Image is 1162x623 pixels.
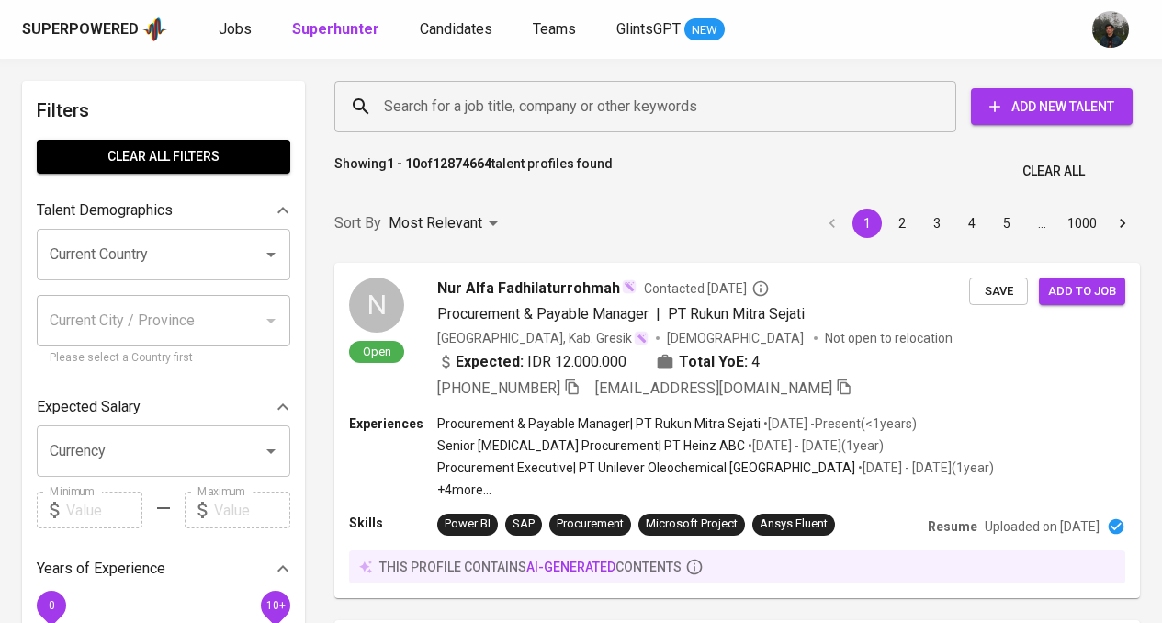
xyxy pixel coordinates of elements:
h6: Filters [37,96,290,125]
p: Showing of talent profiles found [334,154,613,188]
div: … [1027,214,1056,232]
button: Go to page 3 [922,209,952,238]
button: Clear All [1015,154,1092,188]
span: Clear All filters [51,145,276,168]
svg: By Batam recruiter [751,279,770,298]
span: [PHONE_NUMBER] [437,379,560,397]
span: PT Rukun Mitra Sejati [668,305,805,323]
p: Sort By [334,212,381,234]
button: Go to next page [1108,209,1137,238]
span: Clear All [1022,160,1085,183]
span: Jobs [219,20,252,38]
div: Ansys Fluent [760,515,828,533]
div: Years of Experience [37,550,290,587]
button: Open [258,438,284,464]
span: Add to job [1048,281,1116,302]
button: Add New Talent [971,88,1133,125]
button: Save [969,278,1028,306]
div: Expected Salary [37,389,290,425]
div: SAP [513,515,535,533]
div: Superpowered [22,19,139,40]
p: • [DATE] - [DATE] ( 1 year ) [855,459,994,477]
p: Senior [MEDICAL_DATA] Procurement | PT Heinz ABC [437,436,745,455]
div: Microsoft Project [646,515,738,533]
p: this profile contains contents [379,558,682,576]
button: Clear All filters [37,140,290,174]
button: Go to page 4 [957,209,987,238]
span: GlintsGPT [616,20,681,38]
b: 1 - 10 [387,156,420,171]
a: GlintsGPT NEW [616,18,725,41]
div: [GEOGRAPHIC_DATA], Kab. Gresik [437,329,649,347]
img: magic_wand.svg [634,331,649,345]
span: | [656,303,660,325]
span: 4 [751,351,760,373]
div: N [349,278,404,333]
input: Value [214,492,290,528]
p: Procurement & Payable Manager | PT Rukun Mitra Sejati [437,414,761,433]
div: Procurement [557,515,624,533]
b: Superhunter [292,20,379,38]
a: NOpenNur Alfa FadhilaturrohmahContacted [DATE]Procurement & Payable Manager|PT Rukun Mitra Sejati... [334,263,1140,598]
button: Add to job [1039,278,1125,306]
a: Candidates [420,18,496,41]
p: Uploaded on [DATE] [985,517,1100,536]
p: +4 more ... [437,481,994,499]
span: AI-generated [526,560,615,574]
p: Skills [349,514,437,532]
p: • [DATE] - Present ( <1 years ) [761,414,917,433]
p: Experiences [349,414,437,433]
a: Teams [533,18,580,41]
span: [DEMOGRAPHIC_DATA] [667,329,807,347]
button: page 1 [852,209,882,238]
div: Talent Demographics [37,192,290,229]
p: Resume [928,517,977,536]
input: Value [66,492,142,528]
p: Years of Experience [37,558,165,580]
p: Talent Demographics [37,199,173,221]
nav: pagination navigation [815,209,1140,238]
span: 0 [48,599,54,612]
p: Most Relevant [389,212,482,234]
div: Power BI [445,515,491,533]
button: Open [258,242,284,267]
b: 12874664 [433,156,491,171]
span: Open [355,344,399,359]
span: Procurement & Payable Manager [437,305,649,323]
span: 10+ [265,599,285,612]
img: app logo [142,16,167,43]
span: Add New Talent [986,96,1118,119]
b: Expected: [456,351,524,373]
button: Go to page 5 [992,209,1021,238]
p: Procurement Executive | PT Unilever Oleochemical [GEOGRAPHIC_DATA] [437,459,855,477]
p: Expected Salary [37,396,141,418]
img: glenn@glints.com [1092,11,1129,48]
b: Total YoE: [679,351,748,373]
p: • [DATE] - [DATE] ( 1 year ) [745,436,884,455]
a: Jobs [219,18,255,41]
span: Candidates [420,20,492,38]
span: Save [978,281,1019,302]
p: Not open to relocation [825,329,953,347]
span: [EMAIL_ADDRESS][DOMAIN_NAME] [595,379,832,397]
span: Teams [533,20,576,38]
img: magic_wand.svg [622,279,637,294]
span: Nur Alfa Fadhilaturrohmah [437,278,620,300]
div: IDR 12.000.000 [437,351,626,373]
span: Contacted [DATE] [644,279,770,298]
button: Go to page 1000 [1062,209,1102,238]
a: Superpoweredapp logo [22,16,167,43]
a: Superhunter [292,18,383,41]
span: NEW [684,21,725,40]
button: Go to page 2 [887,209,917,238]
p: Please select a Country first [50,349,277,368]
div: Most Relevant [389,207,504,241]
